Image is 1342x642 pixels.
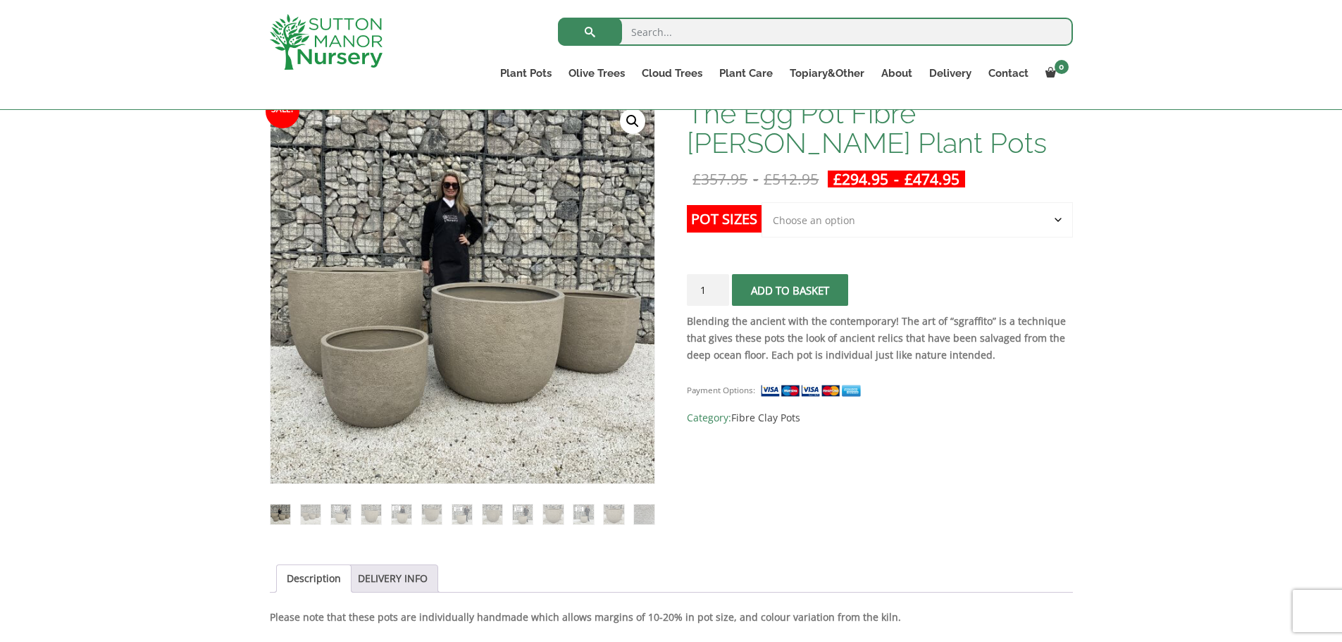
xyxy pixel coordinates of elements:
img: The Egg Pot Fibre Clay Champagne Plant Pots - Image 12 [604,505,623,524]
img: payment supported [760,383,866,398]
img: The Egg Pot Fibre Clay Champagne Plant Pots - Image 5 [392,505,411,524]
bdi: 357.95 [692,169,747,189]
a: Plant Care [711,63,781,83]
input: Product quantity [687,274,729,306]
input: Search... [558,18,1073,46]
small: Payment Options: [687,385,755,395]
img: The Egg Pot Fibre Clay Champagne Plant Pots - Image 4 [361,505,381,524]
img: The Egg Pot Fibre Clay Champagne Plant Pots - Image 11 [573,505,593,524]
span: £ [905,169,913,189]
img: The Egg Pot Fibre Clay Champagne Plant Pots - Image 13 [634,505,654,524]
span: Category: [687,409,1072,426]
ins: - [828,171,965,187]
img: The Egg Pot Fibre Clay Champagne Plant Pots [271,505,290,524]
img: The Egg Pot Fibre Clay Champagne Plant Pots - Image 9 [513,505,533,524]
a: Cloud Trees [633,63,711,83]
a: Fibre Clay Pots [731,411,800,424]
a: Description [287,565,341,592]
a: Plant Pots [492,63,560,83]
a: DELIVERY INFO [358,565,428,592]
h1: The Egg Pot Fibre [PERSON_NAME] Plant Pots [687,99,1072,158]
img: logo [270,14,383,70]
img: The Egg Pot Fibre Clay Champagne Plant Pots - Image 6 [422,505,442,524]
bdi: 474.95 [905,169,959,189]
strong: Please note that these pots are individually handmade which allows margins of 10-20% in pot size,... [270,610,901,624]
span: 0 [1055,60,1069,74]
del: - [687,171,824,187]
img: The Egg Pot Fibre Clay Champagne Plant Pots - Image 2 [301,505,321,524]
bdi: 294.95 [833,169,888,189]
img: The Egg Pot Fibre Clay Champagne Plant Pots - Image 7 [452,505,472,524]
img: The Egg Pot Fibre Clay Champagne Plant Pots - Image 8 [483,505,502,524]
img: The Egg Pot Fibre Clay Champagne Plant Pots - Image 3 [331,505,351,524]
a: Topiary&Other [781,63,873,83]
span: £ [692,169,701,189]
strong: Blending the ancient with the contemporary! The art of “sgraffito” is a technique that gives thes... [687,314,1066,362]
span: £ [764,169,772,189]
img: The Egg Pot Fibre Clay Champagne Plant Pots - Image 10 [543,505,563,524]
a: Delivery [921,63,980,83]
a: 0 [1037,63,1073,83]
a: Olive Trees [560,63,633,83]
span: Sale! [266,94,299,128]
a: View full-screen image gallery [620,109,645,134]
a: About [873,63,921,83]
button: Add to basket [732,274,848,306]
bdi: 512.95 [764,169,819,189]
label: Pot Sizes [687,205,762,233]
span: £ [833,169,842,189]
a: Contact [980,63,1037,83]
